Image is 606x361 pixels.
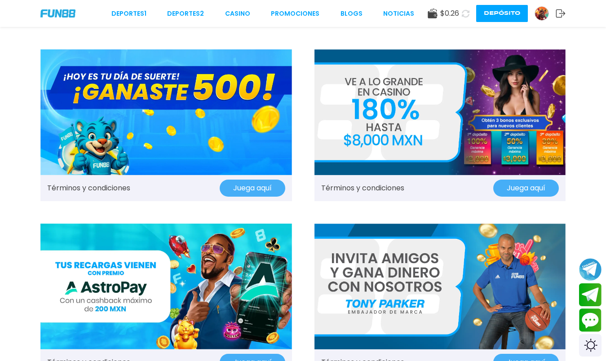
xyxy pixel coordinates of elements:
a: Términos y condiciones [47,183,130,194]
a: NOTICIAS [383,9,414,18]
img: Promo Banner [40,49,292,175]
a: Términos y condiciones [321,183,404,194]
button: Contact customer service [579,308,602,332]
a: Deportes2 [167,9,204,18]
a: Deportes1 [111,9,146,18]
button: Juega aquí [220,180,285,197]
span: $ 0.26 [440,8,459,19]
button: Join telegram [579,283,602,307]
img: Avatar [535,7,548,20]
button: Join telegram channel [579,258,602,281]
a: Promociones [271,9,319,18]
img: Promo Banner [314,224,566,349]
img: Promo Banner [314,49,566,175]
img: Promo Banner [40,224,292,349]
a: CASINO [225,9,250,18]
img: Company Logo [40,9,75,17]
button: Depósito [476,5,528,22]
a: Avatar [535,6,556,21]
div: Switch theme [579,334,602,357]
a: BLOGS [341,9,363,18]
button: Juega aquí [493,180,559,197]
